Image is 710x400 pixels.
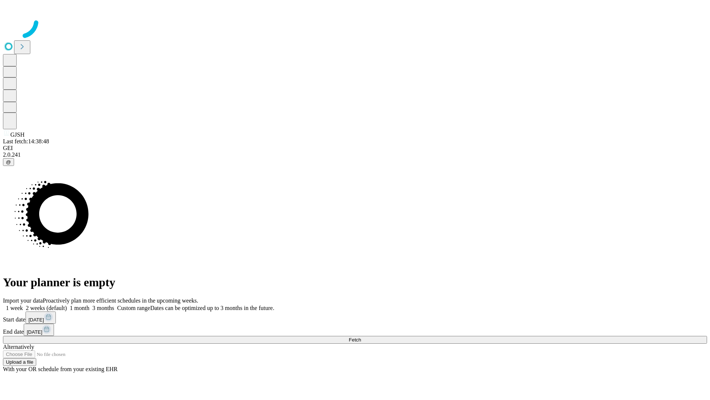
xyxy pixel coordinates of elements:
[43,297,198,304] span: Proactively plan more efficient schedules in the upcoming weeks.
[27,329,42,335] span: [DATE]
[150,305,274,311] span: Dates can be optimized up to 3 months in the future.
[3,158,14,166] button: @
[92,305,114,311] span: 3 months
[3,336,707,344] button: Fetch
[349,337,361,343] span: Fetch
[6,159,11,165] span: @
[3,138,49,144] span: Last fetch: 14:38:48
[117,305,150,311] span: Custom range
[3,145,707,151] div: GEI
[3,276,707,289] h1: Your planner is empty
[3,151,707,158] div: 2.0.241
[28,317,44,323] span: [DATE]
[6,305,23,311] span: 1 week
[3,344,34,350] span: Alternatively
[26,305,67,311] span: 2 weeks (default)
[3,324,707,336] div: End date
[3,358,36,366] button: Upload a file
[3,297,43,304] span: Import your data
[3,366,118,372] span: With your OR schedule from your existing EHR
[24,324,54,336] button: [DATE]
[70,305,89,311] span: 1 month
[3,311,707,324] div: Start date
[26,311,56,324] button: [DATE]
[10,131,24,138] span: GJSH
